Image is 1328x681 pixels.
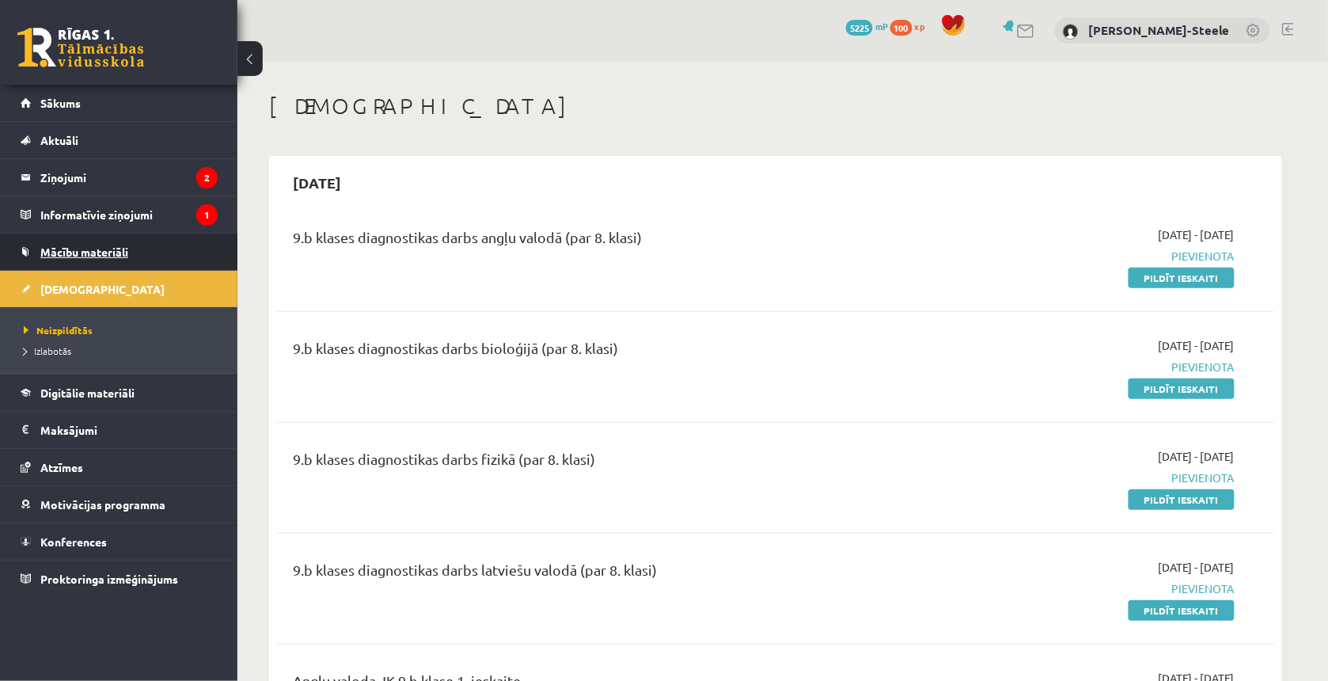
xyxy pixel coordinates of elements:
[196,204,218,226] i: 1
[24,344,71,357] span: Izlabotās
[24,324,93,337] span: Neizpildītās
[293,448,913,477] div: 9.b klases diagnostikas darbs fizikā (par 8. klasi)
[24,323,222,337] a: Neizpildītās
[40,133,78,147] span: Aktuāli
[1063,24,1079,40] img: Ēriks Jurģis Zuments-Steele
[40,96,81,110] span: Sākums
[1129,379,1235,399] a: Pildīt ieskaiti
[890,20,933,32] a: 100 xp
[293,226,913,256] div: 9.b klases diagnostikas darbs angļu valodā (par 8. klasi)
[846,20,888,32] a: 5225 mP
[21,271,218,307] a: [DEMOGRAPHIC_DATA]
[1159,559,1235,576] span: [DATE] - [DATE]
[21,234,218,270] a: Mācību materiāli
[1089,22,1230,38] a: [PERSON_NAME]-Steele
[21,375,218,411] a: Digitālie materiāli
[40,282,165,296] span: [DEMOGRAPHIC_DATA]
[936,470,1235,486] span: Pievienota
[1129,268,1235,288] a: Pildīt ieskaiti
[1159,337,1235,354] span: [DATE] - [DATE]
[21,122,218,158] a: Aktuāli
[21,85,218,121] a: Sākums
[40,245,128,259] span: Mācību materiāli
[1159,448,1235,465] span: [DATE] - [DATE]
[21,486,218,523] a: Motivācijas programma
[40,412,218,448] legend: Maksājumi
[21,159,218,196] a: Ziņojumi2
[1129,489,1235,510] a: Pildīt ieskaiti
[293,559,913,588] div: 9.b klases diagnostikas darbs latviešu valodā (par 8. klasi)
[936,359,1235,375] span: Pievienota
[40,159,218,196] legend: Ziņojumi
[40,572,178,586] span: Proktoringa izmēģinājums
[40,386,135,400] span: Digitālie materiāli
[846,20,873,36] span: 5225
[40,196,218,233] legend: Informatīvie ziņojumi
[21,449,218,485] a: Atzīmes
[21,412,218,448] a: Maksājumi
[890,20,913,36] span: 100
[21,523,218,560] a: Konferences
[875,20,888,32] span: mP
[936,248,1235,264] span: Pievienota
[21,561,218,597] a: Proktoringa izmēģinājums
[21,196,218,233] a: Informatīvie ziņojumi1
[269,93,1282,120] h1: [DEMOGRAPHIC_DATA]
[915,20,925,32] span: xp
[17,28,144,67] a: Rīgas 1. Tālmācības vidusskola
[24,344,222,358] a: Izlabotās
[293,337,913,367] div: 9.b klases diagnostikas darbs bioloģijā (par 8. klasi)
[1129,600,1235,621] a: Pildīt ieskaiti
[277,164,357,201] h2: [DATE]
[196,167,218,188] i: 2
[40,460,83,474] span: Atzīmes
[1159,226,1235,243] span: [DATE] - [DATE]
[40,535,107,549] span: Konferences
[936,580,1235,597] span: Pievienota
[40,497,165,512] span: Motivācijas programma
